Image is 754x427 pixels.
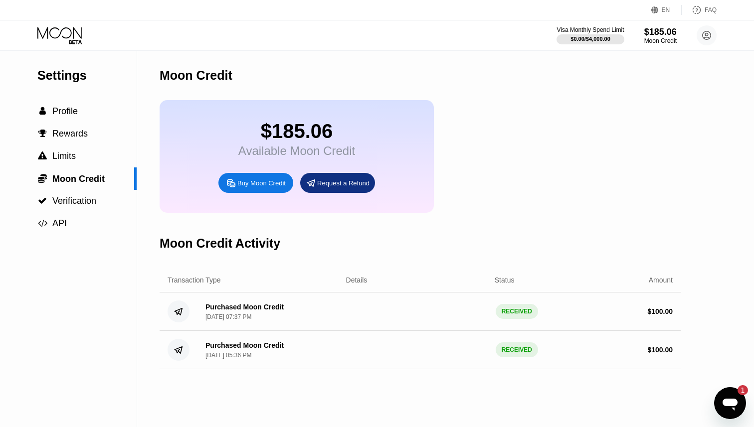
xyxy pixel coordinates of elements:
[168,276,221,284] div: Transaction Type
[662,6,670,13] div: EN
[37,196,47,205] div: 
[37,219,47,228] div: 
[649,276,673,284] div: Amount
[205,341,284,349] div: Purchased Moon Credit
[160,236,280,251] div: Moon Credit Activity
[37,68,137,83] div: Settings
[205,313,251,320] div: [DATE] 07:37 PM
[38,151,47,160] span: 
[238,120,355,142] div: $185.06
[570,36,610,42] div: $0.00 / $4,000.00
[496,342,538,357] div: RECEIVED
[644,27,677,37] div: $185.06
[728,385,748,395] iframe: Liczba nieprzeczytanych wiadomości
[38,129,47,138] span: 
[52,106,78,116] span: Profile
[205,303,284,311] div: Purchased Moon Credit
[38,173,47,183] span: 
[38,219,47,228] span: 
[218,173,293,193] div: Buy Moon Credit
[52,196,96,206] span: Verification
[557,26,624,33] div: Visa Monthly Spend Limit
[682,5,717,15] div: FAQ
[52,174,105,184] span: Moon Credit
[52,151,76,161] span: Limits
[647,307,673,315] div: $ 100.00
[52,129,88,139] span: Rewards
[37,107,47,116] div: 
[37,129,47,138] div: 
[300,173,375,193] div: Request a Refund
[647,346,673,354] div: $ 100.00
[644,27,677,44] div: $185.06Moon Credit
[37,151,47,160] div: 
[52,218,67,228] span: API
[651,5,682,15] div: EN
[496,304,538,319] div: RECEIVED
[37,173,47,183] div: 
[346,276,368,284] div: Details
[317,179,370,187] div: Request a Refund
[237,179,286,187] div: Buy Moon Credit
[557,26,624,44] div: Visa Monthly Spend Limit$0.00/$4,000.00
[644,37,677,44] div: Moon Credit
[714,387,746,419] iframe: Przycisk uruchamiania okna komunikatora, nieprzeczytane wiadomości: 1
[705,6,717,13] div: FAQ
[38,196,47,205] span: 
[238,144,355,158] div: Available Moon Credit
[495,276,515,284] div: Status
[160,68,232,83] div: Moon Credit
[205,352,251,359] div: [DATE] 05:36 PM
[39,107,46,116] span: 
